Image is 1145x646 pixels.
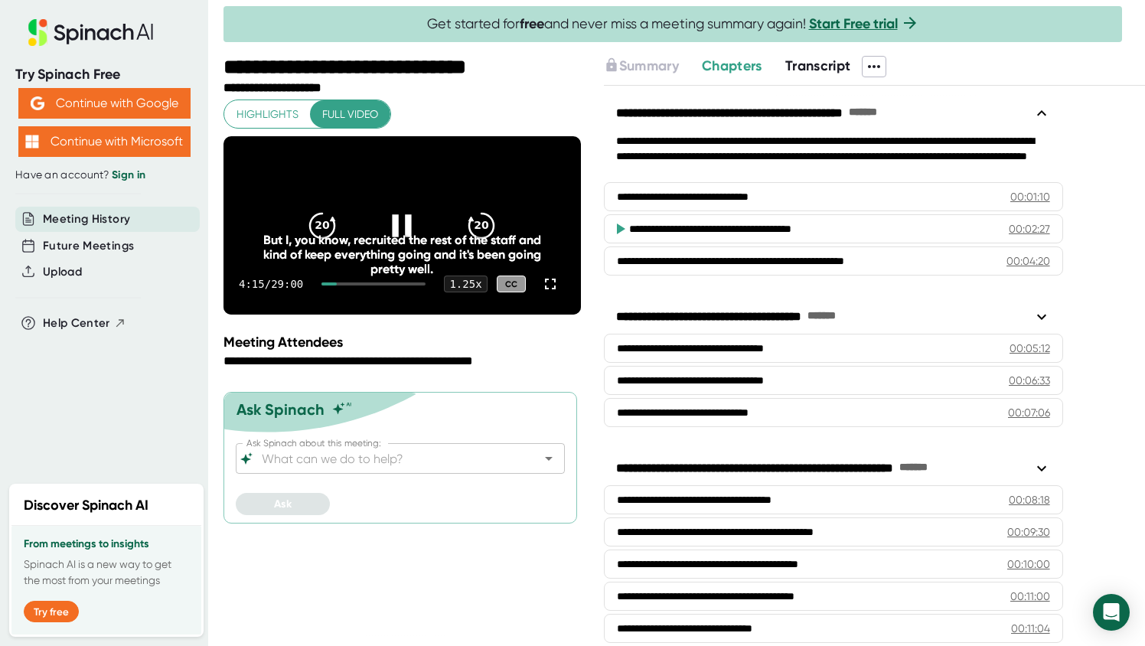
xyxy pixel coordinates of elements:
button: Continue with Google [18,88,191,119]
div: 00:11:04 [1011,621,1050,636]
div: CC [497,276,526,293]
div: 00:07:06 [1008,405,1050,420]
span: Chapters [702,57,762,74]
div: 1.25 x [444,276,487,292]
div: Upgrade to access [604,56,702,77]
div: 00:08:18 [1009,492,1050,507]
div: 00:04:20 [1006,253,1050,269]
img: Aehbyd4JwY73AAAAAElFTkSuQmCC [31,96,44,110]
div: 00:02:27 [1009,221,1050,237]
div: 00:11:00 [1010,589,1050,604]
div: Open Intercom Messenger [1093,594,1130,631]
button: Help Center [43,315,126,332]
input: What can we do to help? [259,448,515,469]
h2: Discover Spinach AI [24,495,148,516]
b: free [520,15,544,32]
button: Chapters [702,56,762,77]
div: 00:09:30 [1007,524,1050,540]
button: Upload [43,263,82,281]
span: Transcript [785,57,851,74]
div: 00:10:00 [1007,556,1050,572]
div: Have an account? [15,168,193,182]
p: Spinach AI is a new way to get the most from your meetings [24,556,189,589]
span: Summary [619,57,679,74]
h3: From meetings to insights [24,538,189,550]
button: Summary [604,56,679,77]
button: Full video [310,100,390,129]
div: 4:15 / 29:00 [239,278,303,290]
div: But I, you know, recruited the rest of the staff and kind of keep everything going and it's been ... [259,233,545,276]
div: Meeting Attendees [223,334,585,351]
div: 00:05:12 [1010,341,1050,356]
button: Try free [24,601,79,622]
span: Highlights [237,105,298,124]
span: Get started for and never miss a meeting summary again! [427,15,919,33]
button: Future Meetings [43,237,134,255]
a: Sign in [112,168,145,181]
span: Full video [322,105,378,124]
span: Ask [274,498,292,511]
button: Meeting History [43,210,130,228]
button: Continue with Microsoft [18,126,191,157]
div: Try Spinach Free [15,66,193,83]
div: Ask Spinach [237,400,325,419]
button: Open [538,448,559,469]
div: 00:01:10 [1010,189,1050,204]
div: 00:06:33 [1009,373,1050,388]
a: Start Free trial [809,15,898,32]
button: Transcript [785,56,851,77]
span: Help Center [43,315,110,332]
button: Ask [236,493,330,515]
button: Highlights [224,100,311,129]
